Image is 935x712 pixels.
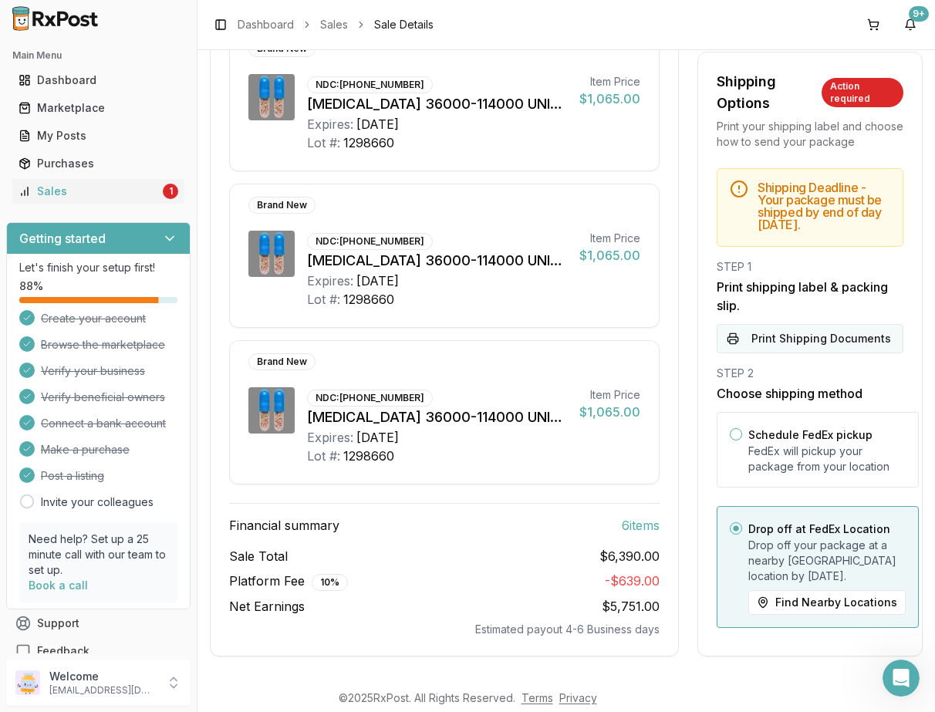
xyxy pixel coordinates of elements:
div: Lot #: [307,290,340,309]
div: Marketplace [19,100,178,116]
button: Dashboard [6,68,191,93]
button: Feedback [6,637,191,665]
a: Dashboard [12,66,184,94]
div: 1298660 [343,290,394,309]
nav: breadcrumb [238,17,434,32]
span: 88 % [19,278,43,294]
span: Connect a bank account [41,416,166,431]
div: NDC: [PHONE_NUMBER] [307,76,433,93]
span: - $639.00 [605,573,660,589]
a: Dashboard [238,17,294,32]
img: User avatar [15,670,40,695]
p: FedEx will pickup your package from your location [748,444,906,474]
span: Platform Fee [229,572,348,591]
img: Creon 36000-114000 UNIT CPEP [248,387,295,434]
div: Lot #: [307,447,340,465]
div: 10 % [312,574,348,591]
div: [DATE] [356,115,399,133]
img: Creon 36000-114000 UNIT CPEP [248,231,295,277]
div: Item Price [579,231,640,246]
label: Drop off at FedEx Location [748,522,890,535]
h3: Print shipping label & packing slip. [717,278,903,315]
div: Expires: [307,428,353,447]
span: Verify beneficial owners [41,390,165,405]
span: $6,390.00 [599,547,660,565]
p: [EMAIL_ADDRESS][DOMAIN_NAME] [49,684,157,697]
a: Sales [320,17,348,32]
a: Book a call [29,579,88,592]
div: 1298660 [343,133,394,152]
span: Post a listing [41,468,104,484]
div: $1,065.00 [579,403,640,421]
div: Expires: [307,272,353,290]
span: Feedback [37,643,89,659]
div: Item Price [579,387,640,403]
div: Estimated payout 4-6 Business days [229,622,660,637]
div: Action required [822,78,903,107]
h3: Choose shipping method [717,384,903,403]
p: Drop off your package at a nearby [GEOGRAPHIC_DATA] location by [DATE] . [748,538,906,584]
h2: Main Menu [12,49,184,62]
img: Creon 36000-114000 UNIT CPEP [248,74,295,120]
div: My Posts [19,128,178,143]
div: Expires: [307,115,353,133]
div: Item Price [579,74,640,89]
h3: Getting started [19,229,106,248]
button: Purchases [6,151,191,176]
span: Financial summary [229,516,339,535]
div: Brand New [248,353,316,370]
button: Find Nearby Locations [748,590,906,615]
div: Print your shipping label and choose how to send your package [717,119,903,150]
button: Marketplace [6,96,191,120]
div: STEP 1 [717,259,903,275]
button: Print Shipping Documents [717,324,903,353]
div: Dashboard [19,73,178,88]
div: Sales [19,184,160,199]
div: [DATE] [356,272,399,290]
div: [MEDICAL_DATA] 36000-114000 UNIT CPEP [307,250,567,272]
span: Sale Details [374,17,434,32]
span: $5,751.00 [602,599,660,614]
span: Create your account [41,311,146,326]
a: Purchases [12,150,184,177]
div: 1 [163,184,178,199]
button: 9+ [898,12,923,37]
button: Support [6,609,191,637]
iframe: Intercom live chat [883,660,920,697]
div: NDC: [PHONE_NUMBER] [307,390,433,407]
a: Invite your colleagues [41,494,154,510]
div: [DATE] [356,428,399,447]
a: My Posts [12,122,184,150]
div: STEP 2 [717,366,903,381]
button: My Posts [6,123,191,148]
img: RxPost Logo [6,6,105,31]
a: Sales1 [12,177,184,205]
p: Welcome [49,669,157,684]
div: Brand New [248,197,316,214]
span: Make a purchase [41,442,130,457]
p: Let's finish your setup first! [19,260,177,275]
a: Privacy [559,691,597,704]
span: Sale Total [229,547,288,565]
div: Lot #: [307,133,340,152]
a: Terms [522,691,553,704]
span: Net Earnings [229,597,305,616]
p: Need help? Set up a 25 minute call with our team to set up. [29,531,168,578]
div: $1,065.00 [579,89,640,108]
span: 6 item s [622,516,660,535]
span: Verify your business [41,363,145,379]
div: Shipping Options [717,71,822,114]
div: NDC: [PHONE_NUMBER] [307,233,433,250]
div: $1,065.00 [579,246,640,265]
div: 9+ [909,6,929,22]
a: Marketplace [12,94,184,122]
div: 1298660 [343,447,394,465]
div: [MEDICAL_DATA] 36000-114000 UNIT CPEP [307,407,567,428]
h5: Shipping Deadline - Your package must be shipped by end of day [DATE] . [758,181,890,231]
label: Schedule FedEx pickup [748,428,873,441]
div: Purchases [19,156,178,171]
span: Browse the marketplace [41,337,165,353]
button: Sales1 [6,179,191,204]
div: [MEDICAL_DATA] 36000-114000 UNIT CPEP [307,93,567,115]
